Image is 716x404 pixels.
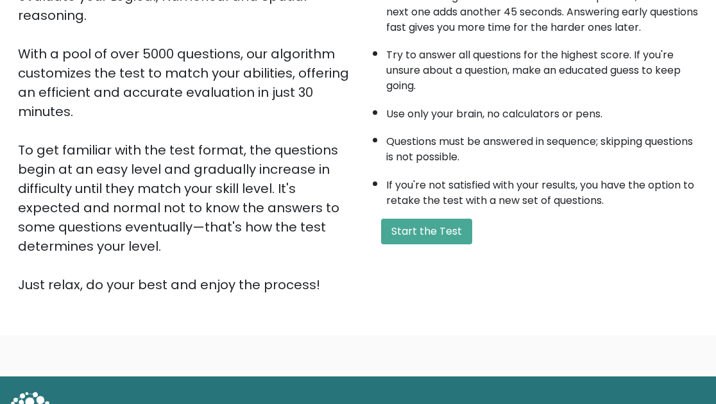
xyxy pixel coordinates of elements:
button: Start the Test [381,219,472,244]
li: Questions must be answered in sequence; skipping questions is not possible. [386,128,698,165]
li: Use only your brain, no calculators or pens. [386,100,698,122]
li: If you're not satisfied with your results, you have the option to retake the test with a new set ... [386,171,698,208]
li: Try to answer all questions for the highest score. If you're unsure about a question, make an edu... [386,41,698,94]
